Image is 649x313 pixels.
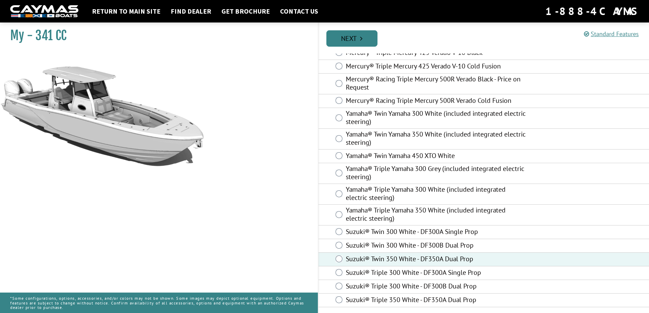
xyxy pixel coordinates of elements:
[346,152,528,161] label: Yamaha® Twin Yamaha 450 XTO White
[346,255,528,265] label: Suzuki® Twin 350 White - DF350A Dual Prop
[346,62,528,72] label: Mercury® Triple Mercury 425 Verado V-10 Cold Fusion
[10,28,301,43] h1: My - 341 CC
[346,75,528,93] label: Mercury® Racing Triple Mercury 500R Verado Black - Price on Request
[346,130,528,148] label: Yamaha® Twin Yamaha 350 White (included integrated electric steering)
[346,185,528,203] label: Yamaha® Triple Yamaha 300 White (included integrated electric steering)
[89,7,164,16] a: Return to main site
[346,268,528,278] label: Suzuki® Triple 300 White - DF300A Single Prop
[346,228,528,237] label: Suzuki® Twin 300 White - DF300A Single Prop
[346,296,528,306] label: Suzuki® Triple 350 White - DF350A Dual Prop
[346,96,528,106] label: Mercury® Racing Triple Mercury 500R Verado Cold Fusion
[277,7,322,16] a: Contact Us
[167,7,215,16] a: Find Dealer
[346,282,528,292] label: Suzuki® Triple 300 White - DF300B Dual Prop
[346,241,528,251] label: Suzuki® Twin 300 White - DF300B Dual Prop
[346,165,528,183] label: Yamaha® Triple Yamaha 300 Grey (included integrated electric steering)
[326,30,377,47] a: Next
[218,7,273,16] a: Get Brochure
[584,30,639,38] a: Standard Features
[346,206,528,224] label: Yamaha® Triple Yamaha 350 White (included integrated electric steering)
[10,293,308,313] p: *Some configurations, options, accessories, and/or colors may not be shown. Some images may depic...
[346,109,528,127] label: Yamaha® Twin Yamaha 300 White (included integrated electric steering)
[10,5,78,18] img: white-logo-c9c8dbefe5ff5ceceb0f0178aa75bf4bb51f6bca0971e226c86eb53dfe498488.png
[545,4,639,19] div: 1-888-4CAYMAS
